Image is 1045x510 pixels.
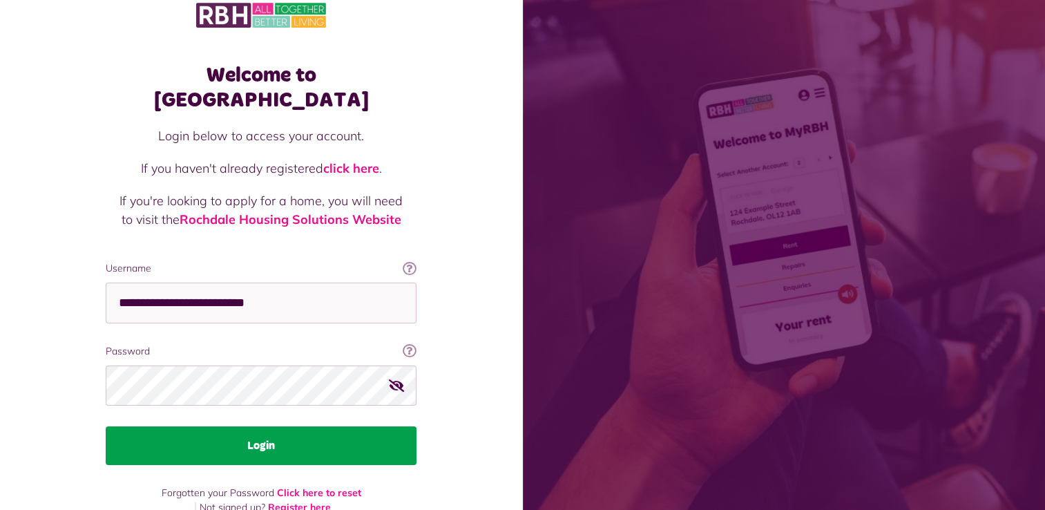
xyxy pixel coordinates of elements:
a: click here [323,160,379,176]
span: Forgotten your Password [162,487,274,499]
label: Username [106,261,416,276]
p: If you're looking to apply for a home, you will need to visit the [119,191,403,229]
label: Password [106,344,416,359]
a: Click here to reset [277,487,361,499]
img: MyRBH [196,1,326,30]
h1: Welcome to [GEOGRAPHIC_DATA] [106,63,416,113]
button: Login [106,426,416,465]
a: Rochdale Housing Solutions Website [180,211,401,227]
p: Login below to access your account. [119,126,403,145]
p: If you haven't already registered . [119,159,403,178]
